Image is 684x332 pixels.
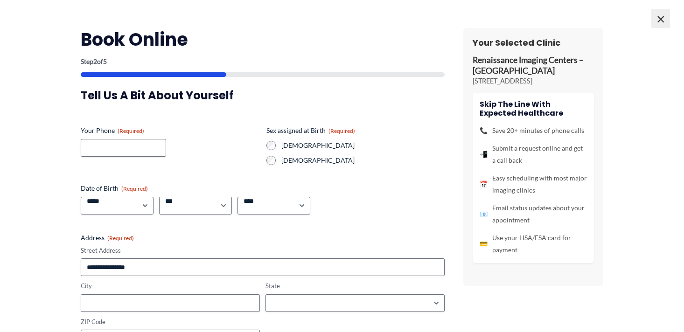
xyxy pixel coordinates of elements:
span: 5 [103,57,107,65]
span: 💳 [480,238,488,250]
span: 📧 [480,208,488,220]
li: Email status updates about your appointment [480,202,587,226]
li: Submit a request online and get a call back [480,142,587,166]
p: Renaissance Imaging Centers – [GEOGRAPHIC_DATA] [473,55,594,76]
span: (Required) [107,235,134,242]
h2: Book Online [81,28,445,51]
legend: Date of Birth [81,184,148,193]
label: City [81,282,260,290]
span: (Required) [328,127,355,134]
h4: Skip the line with Expected Healthcare [480,100,587,118]
li: Use your HSA/FSA card for payment [480,232,587,256]
label: [DEMOGRAPHIC_DATA] [281,156,445,165]
label: ZIP Code [81,318,260,326]
legend: Sex assigned at Birth [266,126,355,135]
span: 📲 [480,148,488,160]
label: Street Address [81,246,445,255]
label: Your Phone [81,126,259,135]
span: (Required) [118,127,144,134]
li: Easy scheduling with most major imaging clinics [480,172,587,196]
span: × [651,9,670,28]
li: Save 20+ minutes of phone calls [480,124,587,137]
label: State [265,282,445,290]
span: 📞 [480,124,488,137]
span: (Required) [121,185,148,192]
span: 2 [93,57,97,65]
h3: Tell us a bit about yourself [81,88,445,103]
span: 📅 [480,178,488,190]
legend: Address [81,233,134,242]
h3: Your Selected Clinic [473,37,594,48]
label: [DEMOGRAPHIC_DATA] [281,141,445,150]
p: Step of [81,58,445,65]
p: [STREET_ADDRESS] [473,76,594,86]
